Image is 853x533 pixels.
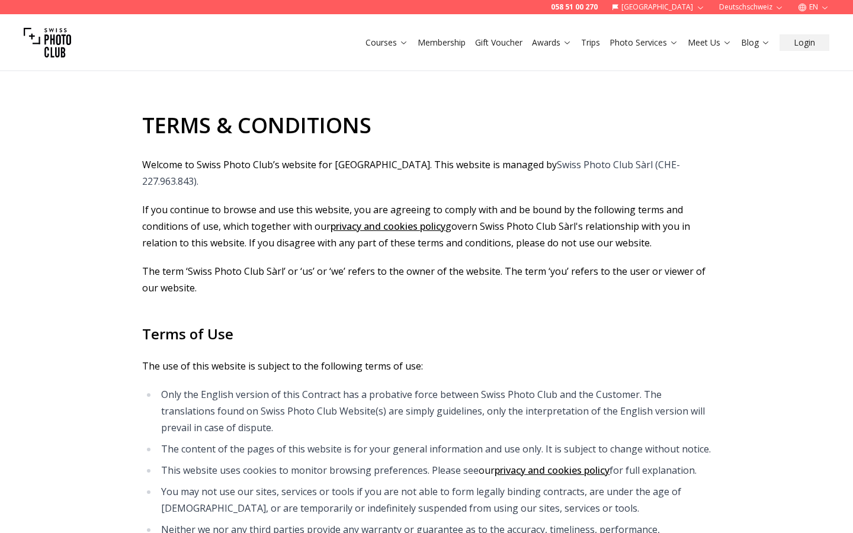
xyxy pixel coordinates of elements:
[413,34,470,51] button: Membership
[161,442,711,455] span: The content of the pages of this website is for your general information and use only. It is subj...
[142,111,371,140] span: TERMS & CONDITIONS
[688,37,732,49] a: Meet Us
[610,464,697,477] span: for full explanation.
[161,464,479,477] span: This website uses cookies to monitor browsing preferences. Please see
[161,388,705,434] span: Only the English version of this Contract has a probative force between Swiss Photo Club and the ...
[142,324,233,343] span: Terms of Use
[142,265,706,294] span: The term ‘Swiss Photo Club Sàrl’ or ‘us’ or ‘we’ refers to the owner of the website. The term ‘yo...
[161,485,681,515] span: You may not use our sites, services or tools if you are not able to form legally binding contract...
[683,34,736,51] button: Meet Us
[361,34,413,51] button: Courses
[736,34,775,51] button: Blog
[365,37,408,49] a: Courses
[780,34,829,51] button: Login
[741,37,770,49] a: Blog
[475,37,522,49] a: Gift Voucher
[551,2,598,12] a: 058 51 00 270
[142,158,557,171] span: Welcome to Swiss Photo Club’s website for [GEOGRAPHIC_DATA]. This website is managed by
[479,464,495,477] span: our
[610,37,678,49] a: Photo Services
[495,464,610,477] a: privacy and cookies policy
[605,34,683,51] button: Photo Services
[142,220,690,249] span: govern Swiss Photo Club Sàrl's relationship with you in relation to this website. If you disagree...
[331,220,445,233] a: privacy and cookies policy
[527,34,576,51] button: Awards
[142,203,683,233] span: If you continue to browse and use this website, you are agreeing to comply with and be bound by t...
[470,34,527,51] button: Gift Voucher
[581,37,600,49] a: Trips
[576,34,605,51] button: Trips
[24,19,71,66] img: Swiss photo club
[532,37,572,49] a: Awards
[142,158,680,188] span: Swiss Photo Club Sàrl (CHE-227.963.843).
[142,359,423,373] span: The use of this website is subject to the following terms of use:
[418,37,466,49] a: Membership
